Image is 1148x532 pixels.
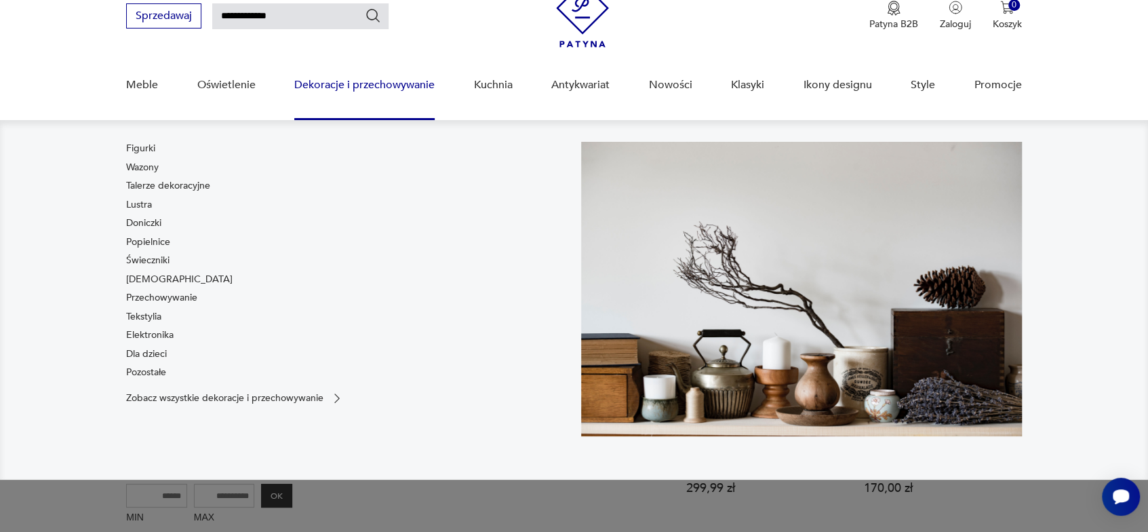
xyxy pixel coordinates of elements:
a: Sprzedawaj [126,12,201,22]
a: Tekstylia [126,310,161,324]
button: Patyna B2B [869,1,918,31]
a: Zobacz wszystkie dekoracje i przechowywanie [126,392,344,405]
a: Promocje [974,59,1022,111]
img: Ikonka użytkownika [949,1,962,14]
a: Ikona medaluPatyna B2B [869,1,918,31]
img: Ikona koszyka [1000,1,1014,14]
a: Figurki [126,142,155,155]
p: Patyna B2B [869,18,918,31]
a: Meble [126,59,158,111]
button: Zaloguj [940,1,971,31]
a: Ikony designu [804,59,872,111]
a: Dla dzieci [126,347,167,361]
a: Pozostałe [126,366,166,379]
a: Dekoracje i przechowywanie [294,59,435,111]
img: cfa44e985ea346226f89ee8969f25989.jpg [581,142,1022,436]
p: Zaloguj [940,18,971,31]
iframe: Smartsupp widget button [1102,478,1140,516]
a: Oświetlenie [197,59,256,111]
a: Doniczki [126,216,161,230]
a: Przechowywanie [126,291,197,305]
a: Kuchnia [474,59,513,111]
p: Zobacz wszystkie dekoracje i przechowywanie [126,394,323,402]
a: Świeczniki [126,254,170,267]
a: [DEMOGRAPHIC_DATA] [126,273,233,286]
button: 0Koszyk [993,1,1022,31]
a: Nowości [649,59,692,111]
a: Lustra [126,198,152,212]
a: Wazony [126,161,159,174]
button: Sprzedawaj [126,3,201,28]
a: Talerze dekoracyjne [126,179,210,193]
p: Koszyk [993,18,1022,31]
a: Antykwariat [551,59,610,111]
a: Klasyki [731,59,764,111]
a: Style [911,59,935,111]
button: Szukaj [365,7,381,24]
a: Popielnice [126,235,170,249]
img: Ikona medalu [887,1,900,16]
a: Elektronika [126,328,174,342]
